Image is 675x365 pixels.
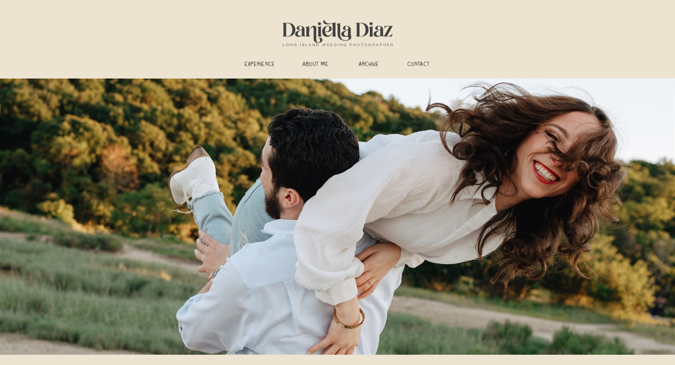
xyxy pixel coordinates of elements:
[295,61,335,69] a: ABOUT ME
[401,61,435,69] a: CONTACT
[352,61,386,69] a: ARCHIVE
[240,61,280,69] a: experience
